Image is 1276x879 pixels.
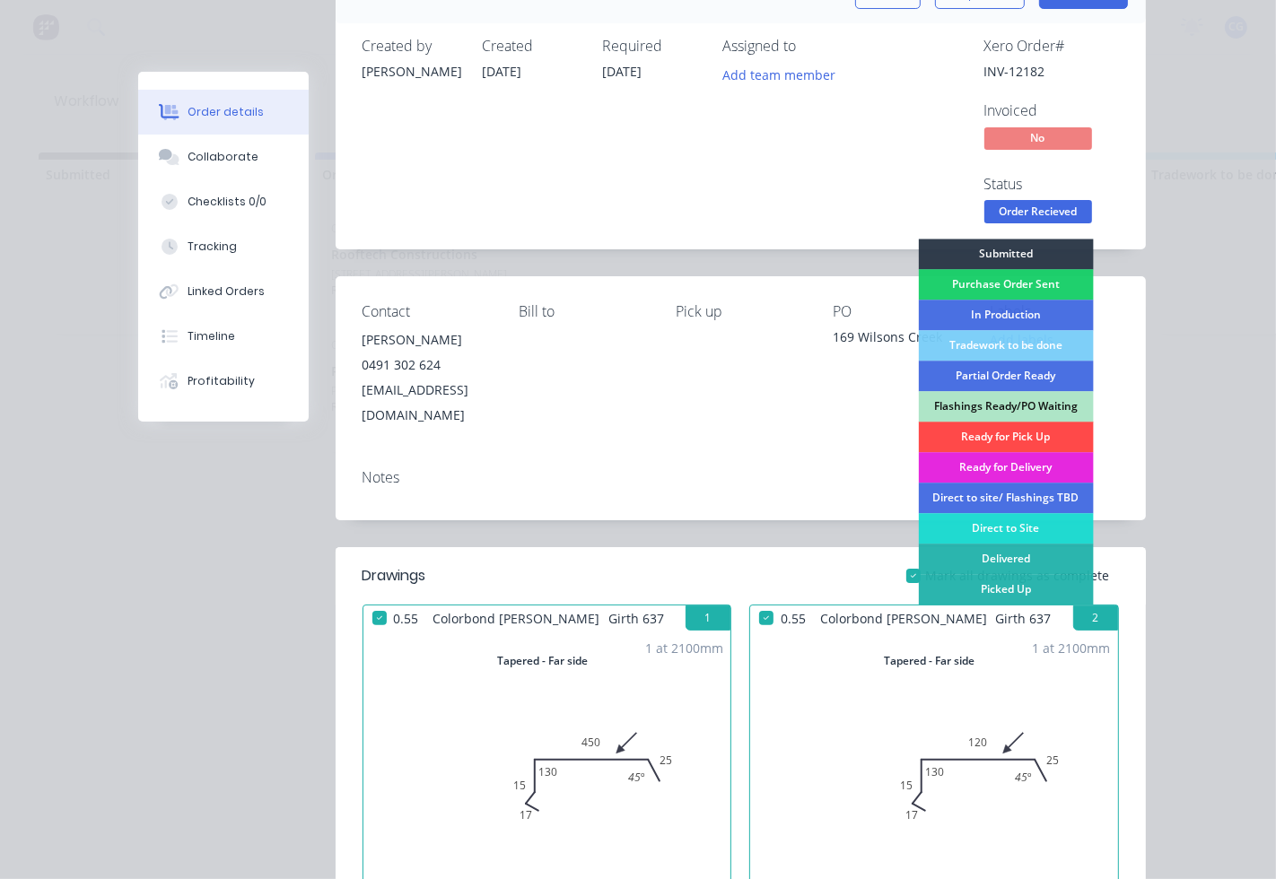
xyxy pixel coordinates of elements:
button: Tracking [138,224,309,269]
div: Picked Up [918,574,1093,605]
div: Collaborate [188,149,258,165]
div: 1 at 2100mm [645,639,723,657]
span: Order Recieved [984,200,1092,222]
div: Created by [363,38,461,55]
div: [PERSON_NAME]0491 302 624[EMAIL_ADDRESS][DOMAIN_NAME] [363,327,491,428]
button: Collaborate [138,135,309,179]
div: INV-12182 [984,62,1119,81]
span: [DATE] [483,63,522,80]
div: In Production [918,300,1093,330]
button: Profitability [138,359,309,404]
div: Required [603,38,702,55]
div: [EMAIL_ADDRESS][DOMAIN_NAME] [363,378,491,428]
div: Profitability [188,373,255,389]
span: Colorbond [PERSON_NAME] [813,605,994,631]
div: Assigned to [723,38,903,55]
span: Girth 637 [996,605,1052,631]
div: Delivered [918,544,1093,574]
div: Notes [363,469,1119,486]
div: Order details [188,104,264,120]
span: Colorbond [PERSON_NAME] [426,605,607,631]
div: [PERSON_NAME] [363,327,491,352]
button: Order details [138,90,309,135]
div: Direct to Site [918,513,1093,544]
div: Tracking [188,239,237,255]
div: Submitted [918,239,1093,269]
div: Status [984,176,1119,193]
button: 2 [1073,605,1118,631]
div: Bill to [520,303,648,320]
button: Add team member [712,62,844,86]
div: Direct to site/ Flashings TBD [918,483,1093,513]
div: Xero Order # [984,38,1119,55]
div: Invoiced [984,102,1119,119]
div: Flashings Ready/PO Waiting [918,391,1093,422]
div: Linked Orders [188,283,265,300]
div: Created [483,38,581,55]
button: 1 [686,605,730,631]
div: 1 at 2100mm [1033,639,1111,657]
button: Checklists 0/0 [138,179,309,224]
div: Ready for Delivery [918,452,1093,483]
div: Tradework to be done [918,330,1093,361]
div: PO [834,303,962,320]
div: Partial Order Ready [918,361,1093,391]
div: Timeline [188,328,235,344]
div: Purchase Order Sent [918,269,1093,300]
div: 0491 302 624 [363,352,491,378]
span: Girth 637 [608,605,664,631]
button: Add team member [723,62,845,86]
button: Linked Orders [138,269,309,314]
div: [PERSON_NAME] [363,62,461,81]
div: 169 Wilsons Creek [834,327,962,352]
div: Ready for Pick Up [918,422,1093,452]
span: [DATE] [603,63,642,80]
div: Contact [363,303,491,320]
span: 0.55 [773,605,813,631]
span: No [984,127,1092,150]
button: Order Recieved [984,200,1092,227]
button: Timeline [138,314,309,359]
div: Pick up [677,303,805,320]
div: Drawings [363,565,426,587]
span: 0.55 [387,605,426,631]
div: Checklists 0/0 [188,194,267,210]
